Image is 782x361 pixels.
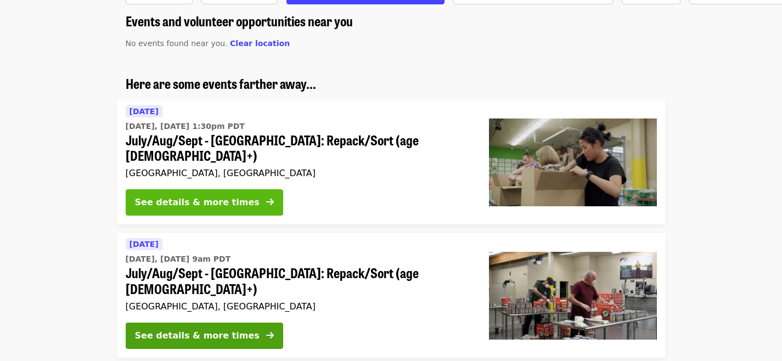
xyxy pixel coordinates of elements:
span: Events and volunteer opportunities near you [126,11,353,30]
time: [DATE], [DATE] 1:30pm PDT [126,121,245,132]
span: July/Aug/Sept - [GEOGRAPHIC_DATA]: Repack/Sort (age [DEMOGRAPHIC_DATA]+) [126,265,471,297]
button: See details & more times [126,323,283,349]
div: [GEOGRAPHIC_DATA], [GEOGRAPHIC_DATA] [126,168,471,178]
div: [GEOGRAPHIC_DATA], [GEOGRAPHIC_DATA] [126,301,471,312]
button: Clear location [230,38,290,49]
a: See details for "July/Aug/Sept - Portland: Repack/Sort (age 16+)" [117,233,666,358]
button: See details & more times [126,189,283,216]
span: July/Aug/Sept - [GEOGRAPHIC_DATA]: Repack/Sort (age [DEMOGRAPHIC_DATA]+) [126,132,471,164]
div: See details & more times [135,196,260,209]
time: [DATE], [DATE] 9am PDT [126,253,231,265]
span: [DATE] [130,107,159,116]
img: July/Aug/Sept - Portland: Repack/Sort (age 8+) organized by Oregon Food Bank [489,119,657,206]
i: arrow-right icon [266,197,274,207]
span: No events found near you. [126,39,228,48]
span: [DATE] [130,240,159,249]
span: Here are some events farther away... [126,74,316,93]
a: See details for "July/Aug/Sept - Portland: Repack/Sort (age 8+)" [117,100,666,225]
span: Clear location [230,39,290,48]
div: See details & more times [135,329,260,342]
img: July/Aug/Sept - Portland: Repack/Sort (age 16+) organized by Oregon Food Bank [489,252,657,340]
i: arrow-right icon [266,330,274,341]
